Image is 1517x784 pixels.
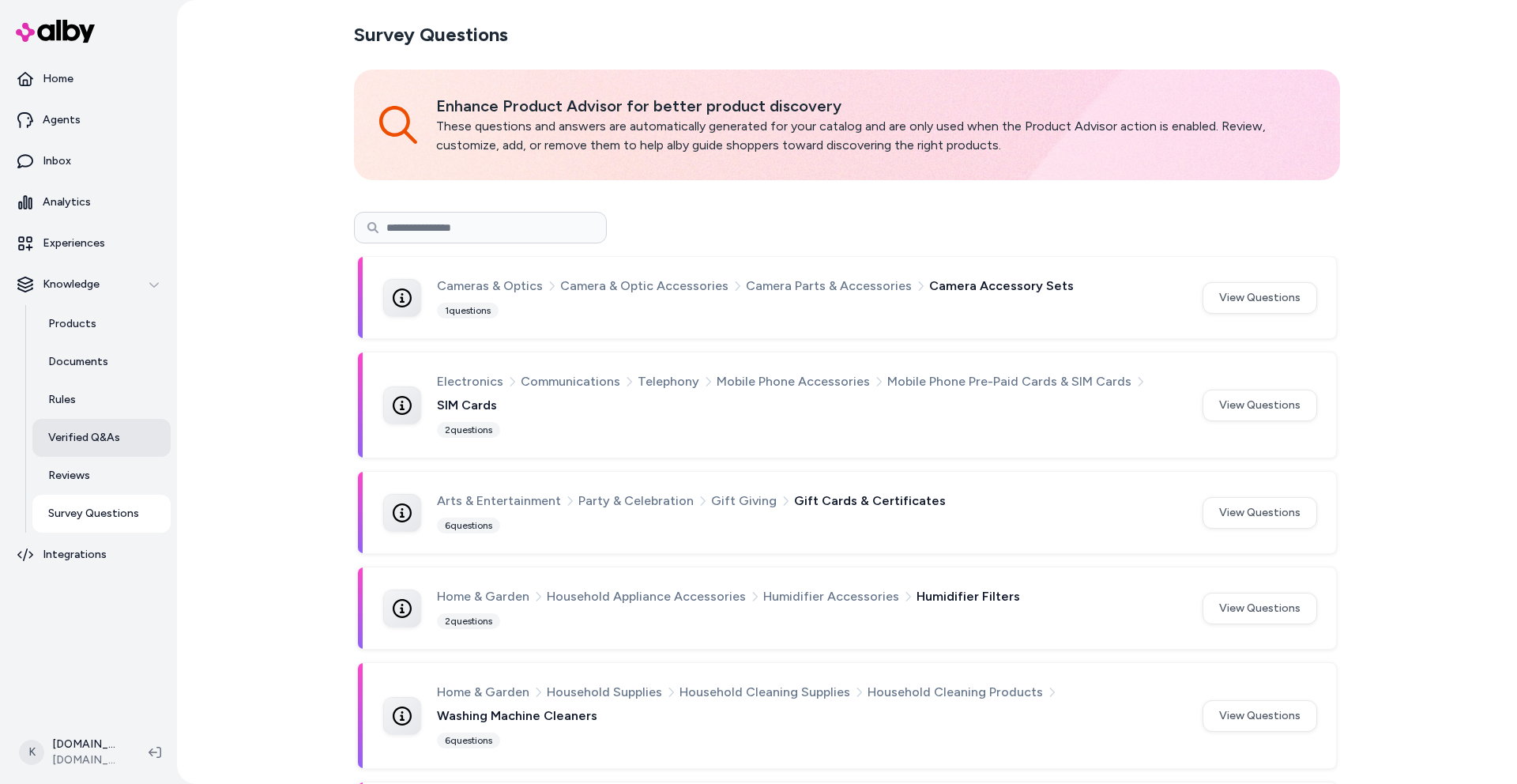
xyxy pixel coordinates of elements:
[437,706,597,726] span: Washing Machine Cleaners
[6,183,171,221] a: Analytics
[48,392,76,408] p: Rules
[578,491,694,511] span: Party & Celebration
[437,371,503,392] span: Electronics
[437,303,499,318] div: 1 questions
[6,142,171,180] a: Inbox
[6,266,171,303] button: Knowledge
[48,506,139,522] p: Survey Questions
[16,20,95,43] img: alby Logo
[48,354,108,370] p: Documents
[917,586,1020,607] span: Humidifier Filters
[437,733,500,748] div: 6 questions
[868,682,1043,703] span: Household Cleaning Products
[32,457,171,495] a: Reviews
[1203,593,1317,624] button: View Questions
[48,430,120,446] p: Verified Q&As
[437,276,543,296] span: Cameras & Optics
[437,613,500,629] div: 2 questions
[437,422,500,438] div: 2 questions
[32,419,171,457] a: Verified Q&As
[763,586,899,607] span: Humidifier Accessories
[43,71,73,87] p: Home
[354,22,508,47] h2: Survey Questions
[52,752,123,768] span: [DOMAIN_NAME]
[48,316,96,332] p: Products
[547,586,746,607] span: Household Appliance Accessories
[6,536,171,574] a: Integrations
[1203,282,1317,314] button: View Questions
[48,468,90,484] p: Reviews
[887,371,1131,392] span: Mobile Phone Pre-Paid Cards & SIM Cards
[679,682,850,703] span: Household Cleaning Supplies
[32,343,171,381] a: Documents
[437,586,529,607] span: Home & Garden
[32,305,171,343] a: Products
[437,395,497,416] span: SIM Cards
[6,60,171,98] a: Home
[521,371,620,392] span: Communications
[717,371,870,392] span: Mobile Phone Accessories
[1203,497,1317,529] button: View Questions
[43,112,81,128] p: Agents
[43,194,91,210] p: Analytics
[711,491,777,511] span: Gift Giving
[794,491,946,511] span: Gift Cards & Certificates
[43,153,71,169] p: Inbox
[437,518,500,533] div: 6 questions
[547,682,662,703] span: Household Supplies
[32,495,171,533] a: Survey Questions
[43,547,107,563] p: Integrations
[638,371,699,392] span: Telephony
[437,682,529,703] span: Home & Garden
[746,276,912,296] span: Camera Parts & Accessories
[436,95,1315,117] p: Enhance Product Advisor for better product discovery
[43,236,105,251] p: Experiences
[52,737,123,752] p: [DOMAIN_NAME] Shopify
[9,727,136,778] button: K[DOMAIN_NAME] Shopify[DOMAIN_NAME]
[436,117,1315,155] p: These questions and answers are automatically generated for your catalog and are only used when t...
[929,276,1074,296] span: Camera Accessory Sets
[6,101,171,139] a: Agents
[1203,700,1317,732] button: View Questions
[6,224,171,262] a: Experiences
[43,277,100,292] p: Knowledge
[560,276,728,296] span: Camera & Optic Accessories
[1203,390,1317,421] button: View Questions
[32,381,171,419] a: Rules
[19,740,44,765] span: K
[437,491,561,511] span: Arts & Entertainment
